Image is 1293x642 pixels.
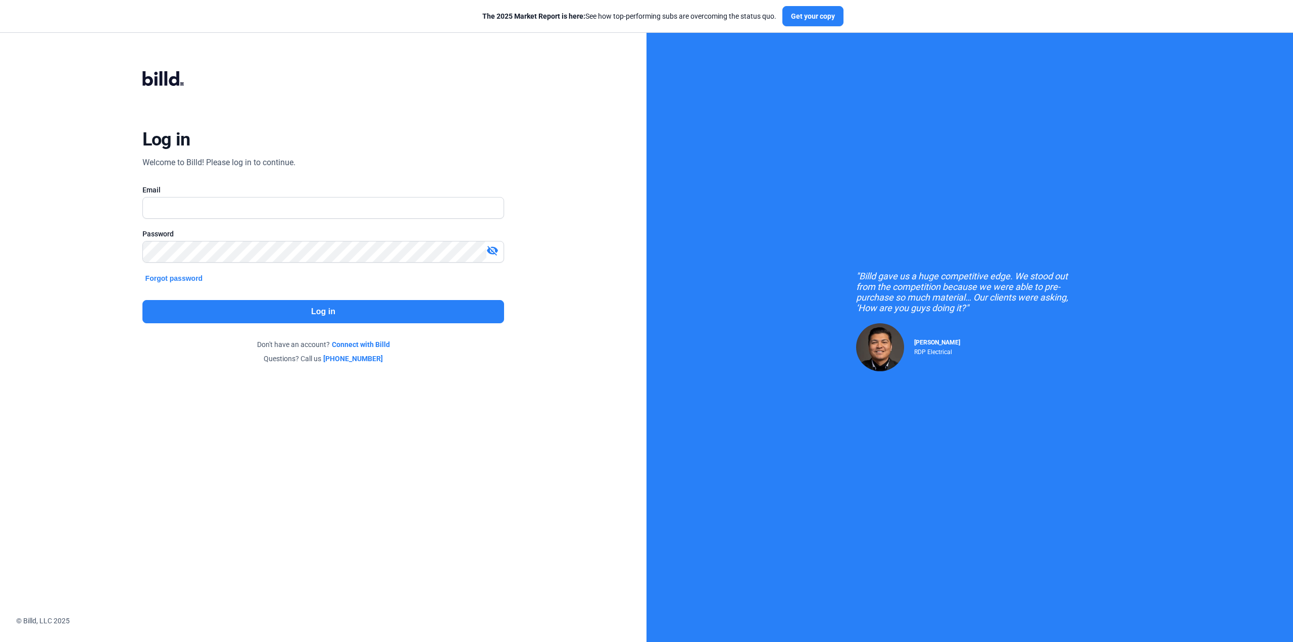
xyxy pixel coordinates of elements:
div: See how top-performing subs are overcoming the status quo. [482,11,776,21]
img: Raul Pacheco [856,323,904,371]
a: Connect with Billd [332,339,390,350]
button: Forgot password [142,273,206,284]
div: Welcome to Billd! Please log in to continue. [142,157,295,169]
button: Log in [142,300,505,323]
div: RDP Electrical [914,346,960,356]
span: The 2025 Market Report is here: [482,12,585,20]
div: Questions? Call us [142,354,505,364]
a: [PHONE_NUMBER] [323,354,383,364]
div: Log in [142,128,190,151]
button: Get your copy [782,6,843,26]
div: Password [142,229,505,239]
div: Don't have an account? [142,339,505,350]
div: Email [142,185,505,195]
span: [PERSON_NAME] [914,339,960,346]
div: "Billd gave us a huge competitive edge. We stood out from the competition because we were able to... [856,271,1083,313]
mat-icon: visibility_off [486,244,499,257]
